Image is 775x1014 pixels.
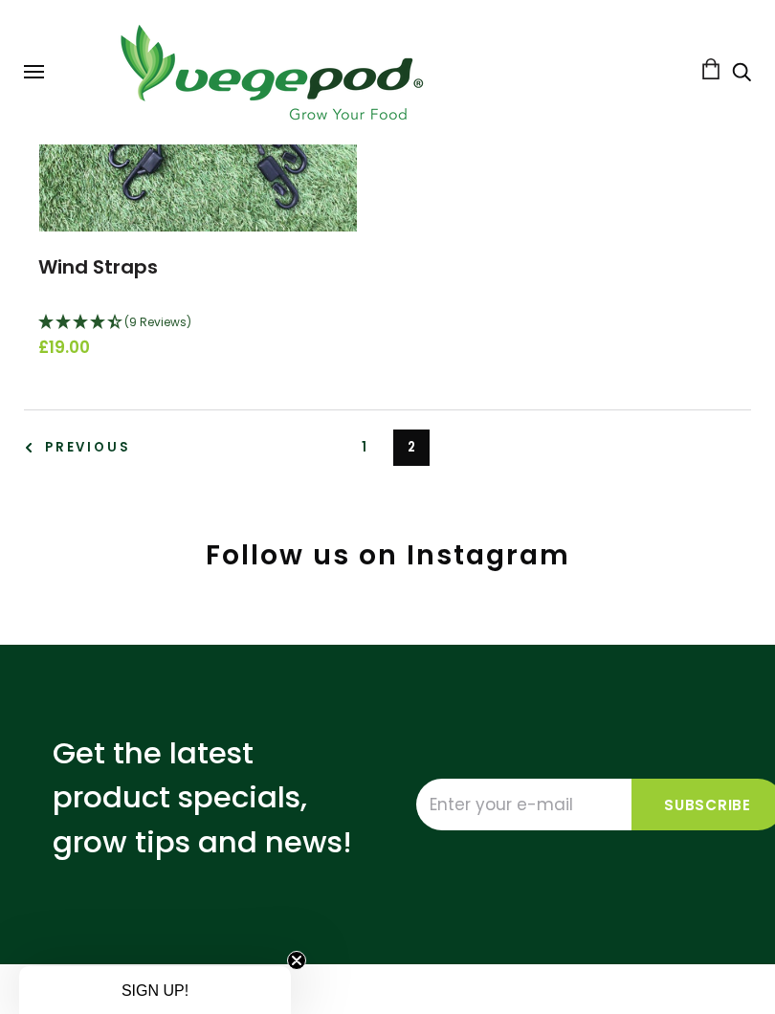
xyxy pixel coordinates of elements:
[408,438,415,456] span: 2
[38,311,358,336] div: 4.33 Stars - 9 Reviews
[24,430,130,466] a: Previous
[38,253,158,280] a: Wind Straps
[345,430,382,466] a: 1
[103,19,438,125] img: Vegepod
[24,538,751,573] h2: Follow us on Instagram
[287,951,306,970] button: Close teaser
[732,64,751,84] a: Search
[122,982,188,999] span: SIGN UP!
[124,314,191,330] span: (9 Reviews)
[53,731,359,865] p: Get the latest product specials, grow tips and news!
[24,438,130,456] span: Previous
[416,779,631,830] input: Enter your e-mail
[38,336,358,361] span: £19.00
[19,966,291,1014] div: SIGN UP!Close teaser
